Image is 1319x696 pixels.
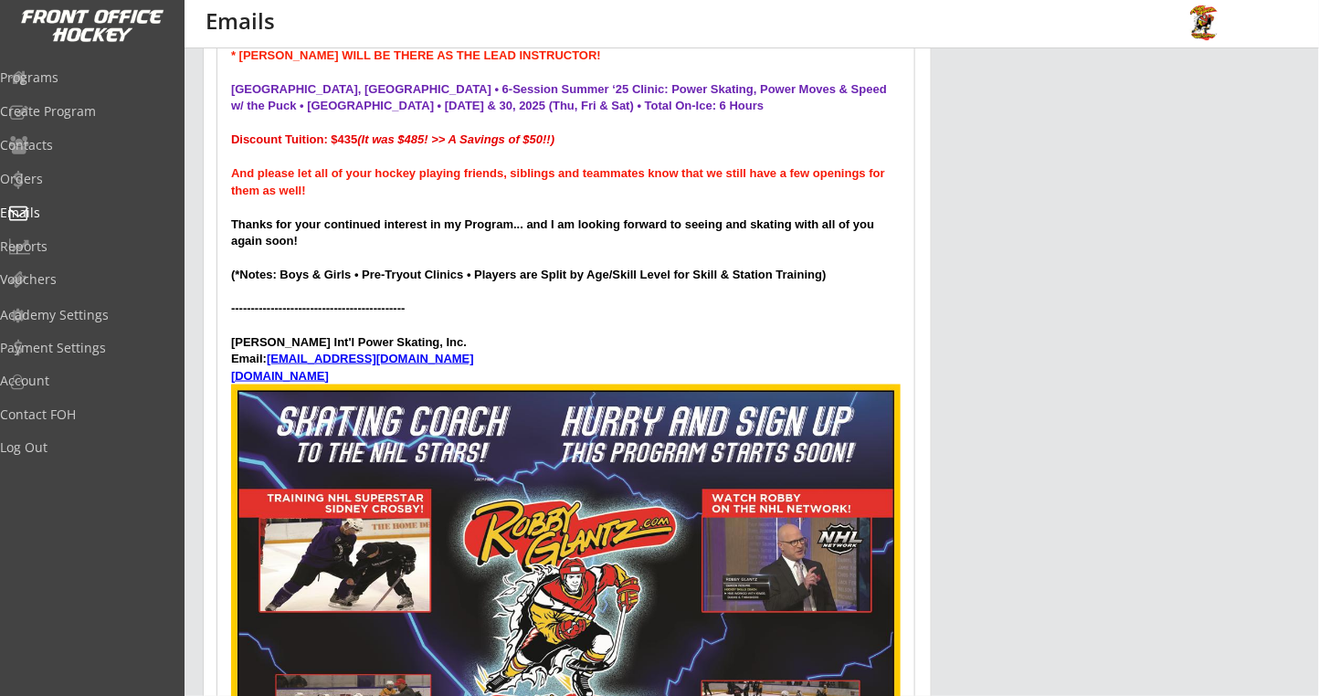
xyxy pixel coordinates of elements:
strong: Thanks for your continued interest in my Program... and I am looking forward to seeing and skatin... [231,217,878,248]
strong: And please let all of your hockey playing friends, siblings and teammates know that we still have... [231,166,889,196]
a: [EMAIL_ADDRESS][DOMAIN_NAME] [267,352,474,365]
strong: Discount Tuition: $435 [231,132,554,146]
a: [DOMAIN_NAME] [231,369,329,383]
strong: [PERSON_NAME] Int'l Power Skating, Inc. [231,335,467,349]
em: (It was $485! >> A Savings of $50!!) [357,132,554,146]
strong: -------------------------------------------- [231,301,405,315]
strong: (*Notes: Boys & Girls • Pre-Tryout Clinics • Players are Split by Age/Skill Level for Skill & Sta... [231,268,827,281]
strong: * [PERSON_NAME] WILL BE THERE AS THE LEAD INSTRUCTOR! [231,48,601,62]
strong: Email: [231,352,267,365]
strong: [GEOGRAPHIC_DATA], [GEOGRAPHIC_DATA] • 6-Session Summer ‘25 Clinic: Power Skating, Power Moves & ... [231,82,891,112]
